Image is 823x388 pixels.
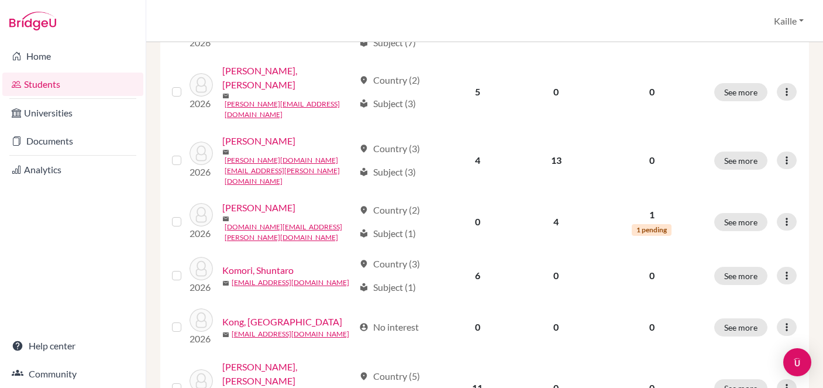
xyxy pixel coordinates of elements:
p: 2026 [190,97,213,111]
button: See more [714,267,767,285]
td: 0 [516,57,597,127]
td: 5 [439,57,516,127]
div: Subject (1) [359,226,416,241]
p: 0 [604,153,700,167]
span: mail [222,92,229,99]
a: Kong, [GEOGRAPHIC_DATA] [222,315,342,329]
img: Kong, Canaan [190,308,213,332]
div: No interest [359,320,419,334]
span: mail [222,215,229,222]
a: Home [2,44,143,68]
a: [PERSON_NAME], [PERSON_NAME] [222,64,354,92]
td: 0 [439,301,516,353]
p: 2026 [190,280,213,294]
span: local_library [359,38,369,47]
div: Country (2) [359,73,420,87]
span: mail [222,331,229,338]
div: Country (5) [359,369,420,383]
span: mail [222,280,229,287]
div: Country (3) [359,257,420,271]
td: 6 [439,250,516,301]
span: local_library [359,229,369,238]
button: See more [714,318,767,337]
p: 1 [604,208,700,222]
a: [PERSON_NAME] [222,134,295,148]
p: 0 [604,85,700,99]
a: [DOMAIN_NAME][EMAIL_ADDRESS][PERSON_NAME][DOMAIN_NAME] [225,222,354,243]
p: 2026 [190,332,213,346]
button: See more [714,83,767,101]
a: [PERSON_NAME][DOMAIN_NAME][EMAIL_ADDRESS][PERSON_NAME][DOMAIN_NAME] [225,155,354,187]
span: mail [222,149,229,156]
span: local_library [359,167,369,177]
div: Country (2) [359,203,420,217]
img: Bridge-U [9,12,56,30]
p: 0 [604,320,700,334]
div: Subject (7) [359,36,416,50]
span: location_on [359,205,369,215]
div: Open Intercom Messenger [783,348,811,376]
button: Kaille [769,10,809,32]
td: 0 [516,301,597,353]
a: Help center [2,334,143,358]
a: Documents [2,129,143,153]
span: location_on [359,259,369,269]
span: 1 pending [632,224,672,236]
a: [PERSON_NAME], [PERSON_NAME] [222,360,354,388]
img: Komori, Shuntaro [190,257,213,280]
td: 0 [439,194,516,250]
span: location_on [359,75,369,85]
span: local_library [359,283,369,292]
a: Students [2,73,143,96]
td: 4 [439,127,516,194]
div: Subject (3) [359,97,416,111]
p: 0 [604,269,700,283]
div: Country (3) [359,142,420,156]
a: [PERSON_NAME] [222,201,295,215]
span: local_library [359,99,369,108]
button: See more [714,152,767,170]
div: Subject (3) [359,165,416,179]
a: Komori, Shuntaro [222,263,294,277]
div: Subject (1) [359,280,416,294]
span: mail [222,35,229,42]
a: [EMAIL_ADDRESS][DOMAIN_NAME] [232,329,349,339]
a: Community [2,362,143,386]
a: Analytics [2,158,143,181]
a: [PERSON_NAME][EMAIL_ADDRESS][DOMAIN_NAME] [225,99,354,120]
span: location_on [359,372,369,381]
a: Universities [2,101,143,125]
img: Kato, Maki [190,73,213,97]
img: Kim, Joseph [190,142,213,165]
span: account_circle [359,322,369,332]
span: location_on [359,144,369,153]
img: Kim, Mikang [190,203,213,226]
td: 4 [516,194,597,250]
p: 2026 [190,226,213,241]
button: See more [714,213,767,231]
p: 2026 [190,36,213,50]
p: 2026 [190,165,213,179]
td: 13 [516,127,597,194]
a: [EMAIL_ADDRESS][DOMAIN_NAME] [232,277,349,288]
td: 0 [516,250,597,301]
